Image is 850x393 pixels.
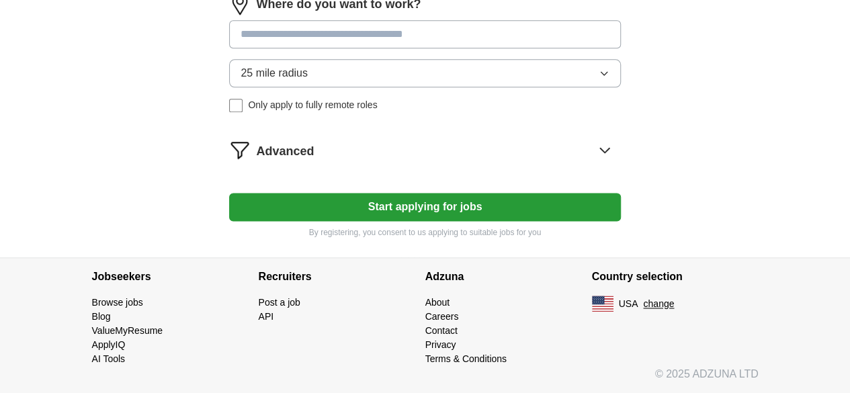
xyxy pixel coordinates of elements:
[92,311,111,322] a: Blog
[92,325,163,336] a: ValueMyResume
[92,353,126,364] a: AI Tools
[92,297,143,308] a: Browse jobs
[229,59,620,87] button: 25 mile radius
[259,297,300,308] a: Post a job
[248,98,377,112] span: Only apply to fully remote roles
[256,142,314,161] span: Advanced
[592,258,759,296] h4: Country selection
[425,311,459,322] a: Careers
[425,353,507,364] a: Terms & Conditions
[643,297,674,311] button: change
[425,297,450,308] a: About
[92,339,126,350] a: ApplyIQ
[229,139,251,161] img: filter
[425,339,456,350] a: Privacy
[81,366,769,393] div: © 2025 ADZUNA LTD
[241,65,308,81] span: 25 mile radius
[229,193,620,221] button: Start applying for jobs
[592,296,613,312] img: US flag
[259,311,274,322] a: API
[229,99,243,112] input: Only apply to fully remote roles
[229,226,620,238] p: By registering, you consent to us applying to suitable jobs for you
[619,297,638,311] span: USA
[425,325,458,336] a: Contact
